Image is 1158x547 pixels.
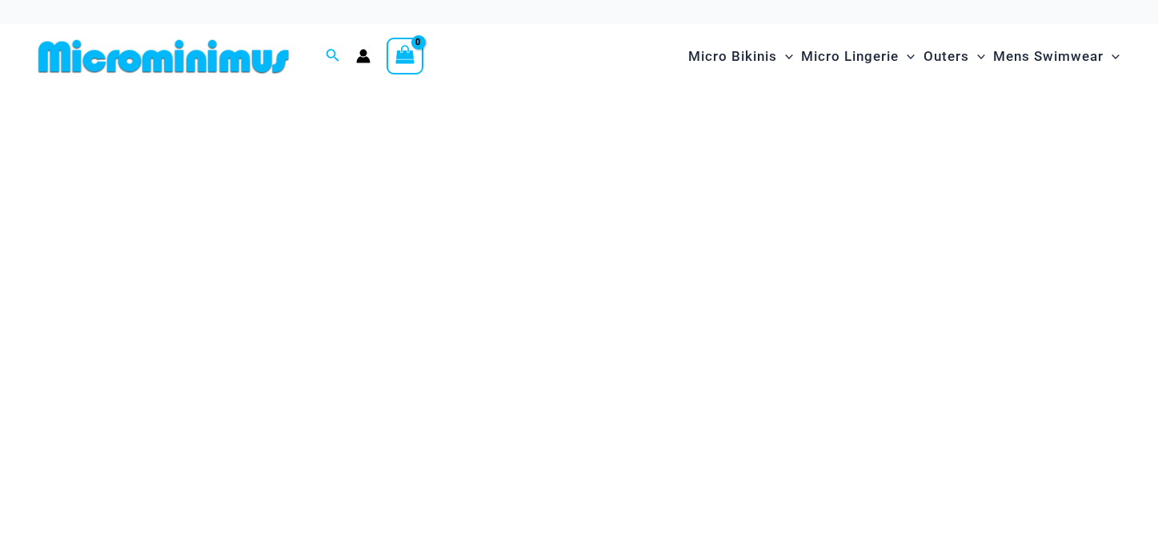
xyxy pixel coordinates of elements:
[682,30,1126,83] nav: Site Navigation
[688,36,777,77] span: Micro Bikinis
[797,32,919,81] a: Micro LingerieMenu ToggleMenu Toggle
[801,36,899,77] span: Micro Lingerie
[684,32,797,81] a: Micro BikinisMenu ToggleMenu Toggle
[924,36,969,77] span: Outers
[387,38,423,74] a: View Shopping Cart, empty
[32,38,295,74] img: MM SHOP LOGO FLAT
[899,36,915,77] span: Menu Toggle
[1104,36,1120,77] span: Menu Toggle
[969,36,985,77] span: Menu Toggle
[920,32,989,81] a: OutersMenu ToggleMenu Toggle
[356,49,371,63] a: Account icon link
[989,32,1124,81] a: Mens SwimwearMenu ToggleMenu Toggle
[993,36,1104,77] span: Mens Swimwear
[326,46,340,66] a: Search icon link
[777,36,793,77] span: Menu Toggle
